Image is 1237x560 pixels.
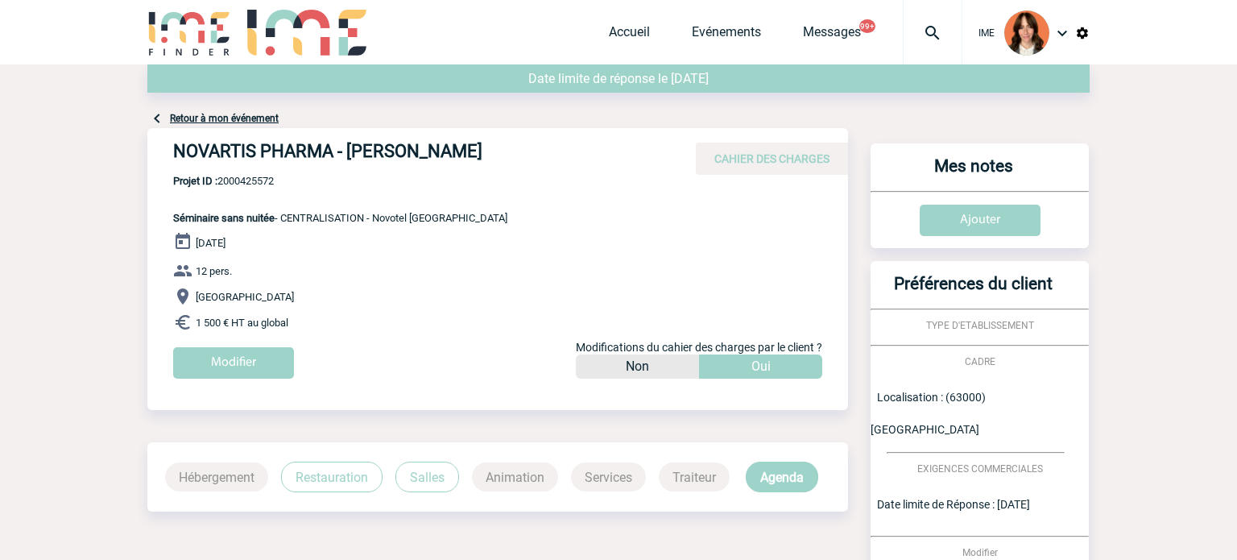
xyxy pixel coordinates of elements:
span: Localisation : (63000) [GEOGRAPHIC_DATA] [871,391,986,436]
span: CADRE [965,356,995,367]
a: Messages [803,24,861,47]
span: [GEOGRAPHIC_DATA] [196,291,294,303]
b: Projet ID : [173,175,217,187]
input: Ajouter [920,205,1040,236]
p: Hébergement [165,463,268,492]
span: 12 pers. [196,265,232,277]
span: IME [978,27,995,39]
img: IME-Finder [147,10,231,56]
p: Animation [472,463,558,492]
button: 99+ [859,19,875,33]
span: EXIGENCES COMMERCIALES [917,463,1043,475]
h4: NOVARTIS PHARMA - [PERSON_NAME] [173,141,656,168]
input: Modifier [173,347,294,379]
p: Oui [751,355,771,379]
p: Services [571,463,646,492]
span: Date limite de Réponse : [DATE] [877,498,1030,511]
p: Agenda [746,462,818,492]
p: Non [626,355,649,379]
span: Séminaire sans nuitée [173,212,275,224]
p: Salles [395,462,459,492]
p: Traiteur [659,463,730,492]
span: Modifier [962,547,998,558]
span: CAHIER DES CHARGES [714,152,829,165]
span: 1 500 € HT au global [196,317,288,329]
a: Evénements [692,24,761,47]
p: Restauration [281,462,383,492]
span: Date limite de réponse le [DATE] [528,71,709,86]
span: 2000425572 [173,175,507,187]
a: Retour à mon événement [170,113,279,124]
span: [DATE] [196,237,225,249]
span: - CENTRALISATION - Novotel [GEOGRAPHIC_DATA] [173,212,507,224]
h3: Mes notes [877,156,1069,191]
img: 94396-2.png [1004,10,1049,56]
span: TYPE D'ETABLISSEMENT [926,320,1034,331]
h3: Préférences du client [877,274,1069,309]
a: Accueil [609,24,650,47]
span: Modifications du cahier des charges par le client ? [576,341,822,354]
